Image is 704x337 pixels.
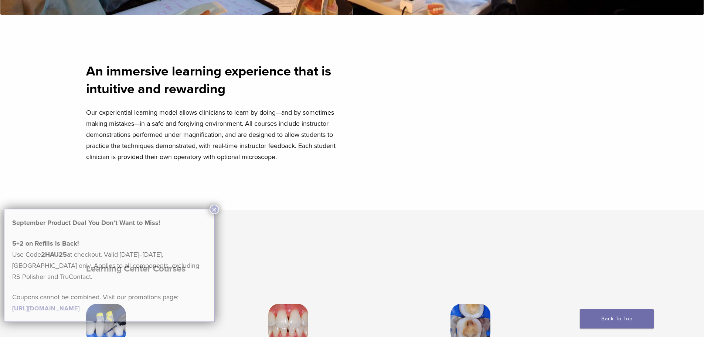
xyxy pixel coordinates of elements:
strong: September Product Deal You Don’t Want to Miss! [12,219,160,227]
p: Coupons cannot be combined. Visit our promotions page: [12,291,207,314]
p: Use Code at checkout. Valid [DATE]–[DATE], [GEOGRAPHIC_DATA] only. Applies to all components, exc... [12,238,207,282]
a: [URL][DOMAIN_NAME] [12,305,80,312]
strong: 5+2 on Refills is Back! [12,239,79,247]
iframe: Bioclear Matrix | Welcome to the Bioclear Learning Center [357,39,618,186]
strong: 2HAU25 [41,250,67,259]
button: Close [210,205,219,214]
p: Our experiential learning model allows clinicians to learn by doing—and by sometimes making mista... [86,107,348,162]
strong: An immersive learning experience that is intuitive and rewarding [86,63,331,97]
h2: Learning Center Courses [86,260,354,278]
a: Back To Top [580,309,654,328]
